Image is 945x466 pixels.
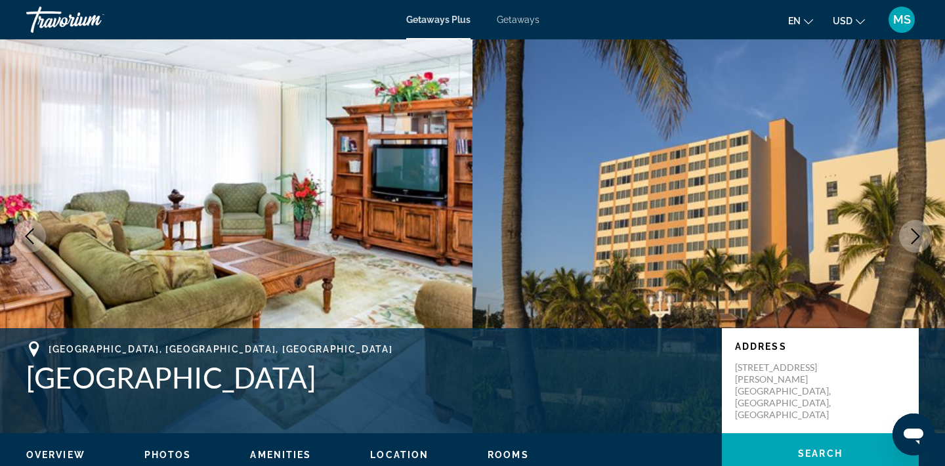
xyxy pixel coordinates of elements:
[13,220,46,253] button: Previous image
[370,450,429,460] span: Location
[144,449,192,461] button: Photos
[49,344,392,354] span: [GEOGRAPHIC_DATA], [GEOGRAPHIC_DATA], [GEOGRAPHIC_DATA]
[488,450,529,460] span: Rooms
[250,449,311,461] button: Amenities
[250,450,311,460] span: Amenities
[788,16,801,26] span: en
[488,449,529,461] button: Rooms
[26,450,85,460] span: Overview
[833,16,852,26] span: USD
[144,450,192,460] span: Photos
[370,449,429,461] button: Location
[735,341,906,352] p: Address
[833,11,865,30] button: Change currency
[893,13,911,26] span: MS
[899,220,932,253] button: Next image
[798,448,843,459] span: Search
[26,3,157,37] a: Travorium
[735,362,840,421] p: [STREET_ADDRESS][PERSON_NAME] [GEOGRAPHIC_DATA], [GEOGRAPHIC_DATA], [GEOGRAPHIC_DATA]
[406,14,471,25] a: Getaways Plus
[26,360,709,394] h1: [GEOGRAPHIC_DATA]
[497,14,539,25] a: Getaways
[892,413,934,455] iframe: Button to launch messaging window
[26,449,85,461] button: Overview
[788,11,813,30] button: Change language
[885,6,919,33] button: User Menu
